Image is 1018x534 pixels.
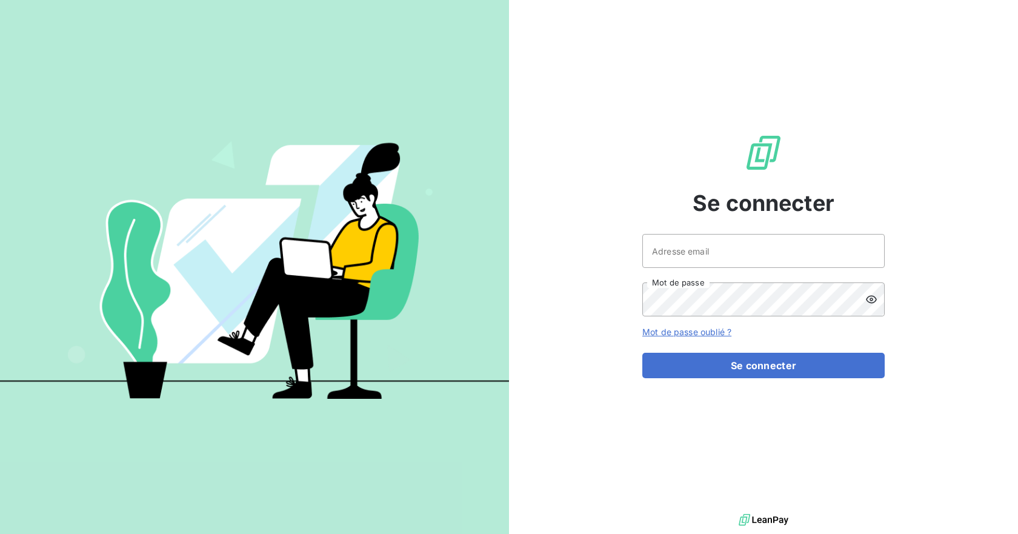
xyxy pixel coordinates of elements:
[642,327,731,337] a: Mot de passe oublié ?
[642,234,885,268] input: placeholder
[739,511,788,529] img: logo
[693,187,834,219] span: Se connecter
[744,133,783,172] img: Logo LeanPay
[642,353,885,378] button: Se connecter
